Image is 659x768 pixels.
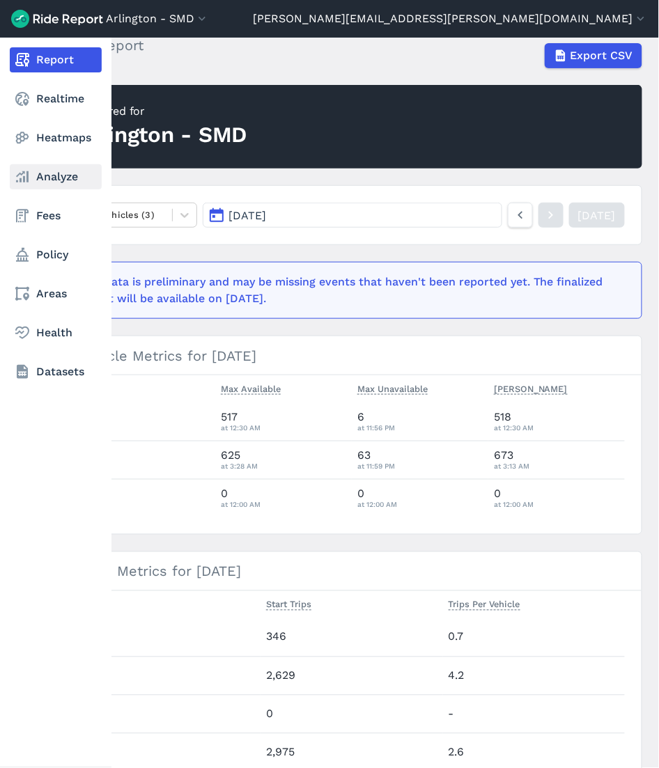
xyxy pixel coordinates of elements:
[10,86,102,111] a: Realtime
[221,381,281,398] button: Max Available
[357,499,483,511] div: at 12:00 AM
[261,618,442,657] td: 346
[221,460,346,473] div: at 3:28 AM
[494,381,568,398] button: [PERSON_NAME]
[78,120,247,150] div: Arlington - SMD
[10,125,102,150] a: Heatmaps
[10,281,102,306] a: Areas
[357,409,483,434] div: 6
[79,274,617,307] div: This data is preliminary and may be missing events that haven't been reported yet. The finalized ...
[10,203,102,228] a: Fees
[357,381,428,395] span: Max Unavailable
[79,479,215,517] th: Spin
[494,381,568,395] span: [PERSON_NAME]
[106,10,209,27] button: Arlington - SMD
[62,336,642,375] h3: Vehicle Metrics for [DATE]
[494,486,625,511] div: 0
[449,597,520,611] span: Trips Per Vehicle
[221,448,346,473] div: 625
[11,10,103,28] img: Ride Report
[10,359,102,384] a: Datasets
[78,103,247,120] div: Prepared for
[203,203,502,228] button: [DATE]
[62,552,642,591] h3: Trips Metrics for [DATE]
[494,448,625,473] div: 673
[79,657,261,695] th: Lime
[10,164,102,189] a: Analyze
[266,597,311,611] span: Start Trips
[79,618,261,657] th: Bird
[357,448,483,473] div: 63
[253,10,648,27] button: [PERSON_NAME][EMAIL_ADDRESS][PERSON_NAME][DOMAIN_NAME]
[443,657,625,695] td: 4.2
[494,499,625,511] div: at 12:00 AM
[357,381,428,398] button: Max Unavailable
[261,695,442,733] td: 0
[494,421,625,434] div: at 12:30 AM
[571,47,633,64] span: Export CSV
[357,460,483,473] div: at 11:59 PM
[569,203,625,228] a: [DATE]
[221,409,346,434] div: 517
[228,209,266,222] span: [DATE]
[10,320,102,345] a: Health
[449,597,520,613] button: Trips Per Vehicle
[357,486,483,511] div: 0
[443,695,625,733] td: -
[79,695,261,733] th: Spin
[545,43,642,68] button: Export CSV
[79,402,215,441] th: Bird
[443,618,625,657] td: 0.7
[221,499,346,511] div: at 12:00 AM
[221,421,346,434] div: at 12:30 AM
[494,460,625,473] div: at 3:13 AM
[261,657,442,695] td: 2,629
[357,421,483,434] div: at 11:56 PM
[266,597,311,613] button: Start Trips
[10,242,102,267] a: Policy
[221,486,346,511] div: 0
[79,441,215,479] th: Lime
[221,381,281,395] span: Max Available
[10,47,102,72] a: Report
[494,409,625,434] div: 518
